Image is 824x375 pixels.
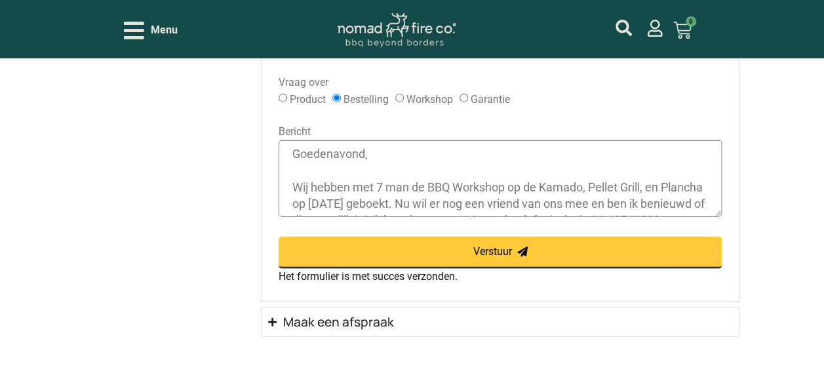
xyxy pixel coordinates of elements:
span: Verstuur [473,247,512,257]
label: Bericht [279,127,311,140]
a: mijn account [646,20,663,37]
label: Product [290,93,326,106]
label: Vraag over [279,77,328,91]
h3: Maak een afspraak [283,315,394,330]
label: Bestelling [343,93,389,106]
img: Nomad Logo [338,13,456,48]
button: Verstuur [279,237,722,269]
span: 0 [686,16,696,27]
a: mijn account [616,20,632,36]
label: Garantie [471,93,510,106]
div: Open/Close Menu [124,19,178,42]
summary: Maak een afspraak [261,307,739,337]
span: Menu [151,22,178,38]
div: Het formulier is met succes verzonden. [279,269,722,285]
label: Workshop [406,93,453,106]
a: 0 [657,13,707,47]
